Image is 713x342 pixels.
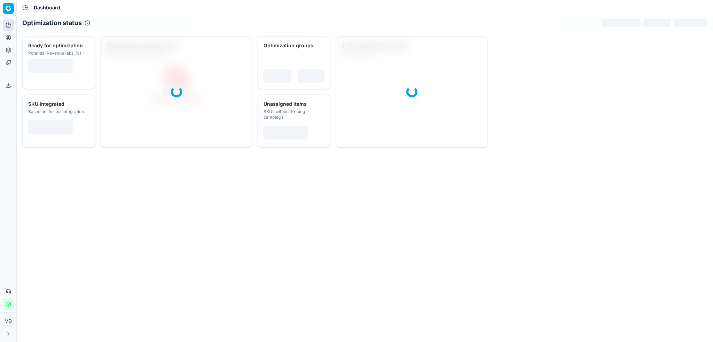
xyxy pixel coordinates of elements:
nav: breadcrumb [34,4,60,11]
div: Based on the last integration [28,109,88,114]
div: Potential Revenue (abs.,%) [28,50,88,56]
div: Optimization groups [264,42,323,49]
div: Unassigned items [264,101,323,108]
button: VD [3,316,14,327]
div: SKUs without Pricing campaign [264,109,323,120]
div: SKU integrated [28,101,88,108]
div: Ready for optimization [28,42,88,49]
h2: Optimization status [22,18,82,28]
span: Dashboard [34,4,60,11]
